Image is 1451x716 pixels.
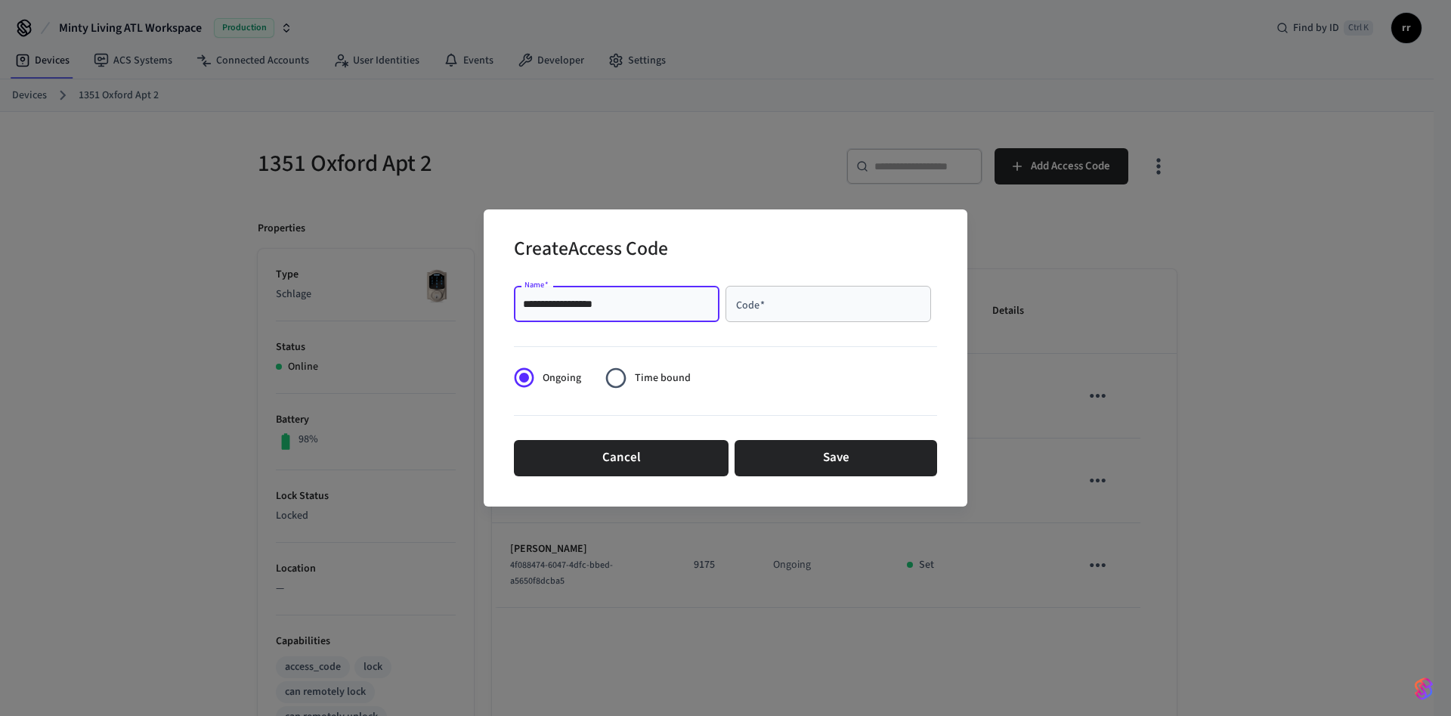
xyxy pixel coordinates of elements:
h2: Create Access Code [514,228,668,274]
img: SeamLogoGradient.69752ec5.svg [1415,677,1433,701]
span: Ongoing [543,370,581,386]
label: Name [524,279,549,290]
span: Time bound [635,370,691,386]
button: Save [735,440,937,476]
button: Cancel [514,440,729,476]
